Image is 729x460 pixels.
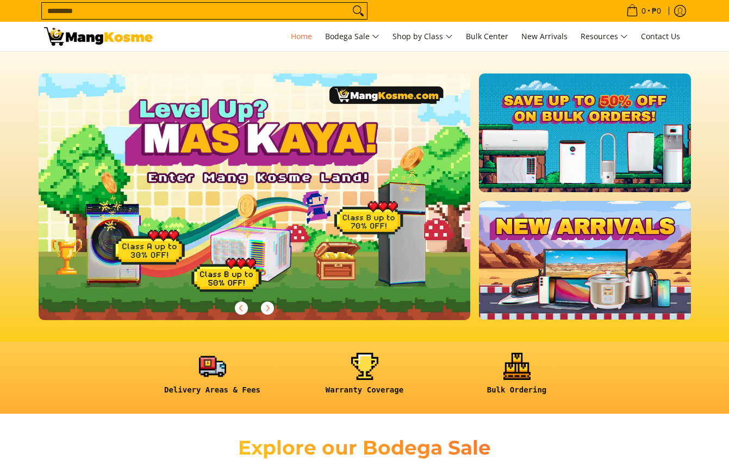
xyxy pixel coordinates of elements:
[516,22,573,51] a: New Arrivals
[229,296,253,320] button: Previous
[325,30,379,44] span: Bodega Sale
[460,22,514,51] a: Bulk Center
[39,73,471,320] img: Gaming desktop banner
[640,7,647,15] span: 0
[142,353,283,403] a: <h6><strong>Delivery Areas & Fees</strong></h6>
[581,30,628,44] span: Resources
[207,436,522,460] h2: Explore our Bodega Sale
[164,22,686,51] nav: Main Menu
[635,22,686,51] a: Contact Us
[623,5,664,17] span: •
[320,22,385,51] a: Bodega Sale
[256,296,279,320] button: Next
[575,22,633,51] a: Resources
[392,30,453,44] span: Shop by Class
[294,353,435,403] a: <h6><strong>Warranty Coverage</strong></h6>
[291,31,312,41] span: Home
[285,22,317,51] a: Home
[641,31,680,41] span: Contact Us
[44,27,153,46] img: Mang Kosme: Your Home Appliances Warehouse Sale Partner!
[466,31,508,41] span: Bulk Center
[350,3,367,19] button: Search
[446,353,588,403] a: <h6><strong>Bulk Ordering</strong></h6>
[650,7,663,15] span: ₱0
[521,31,568,41] span: New Arrivals
[387,22,458,51] a: Shop by Class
